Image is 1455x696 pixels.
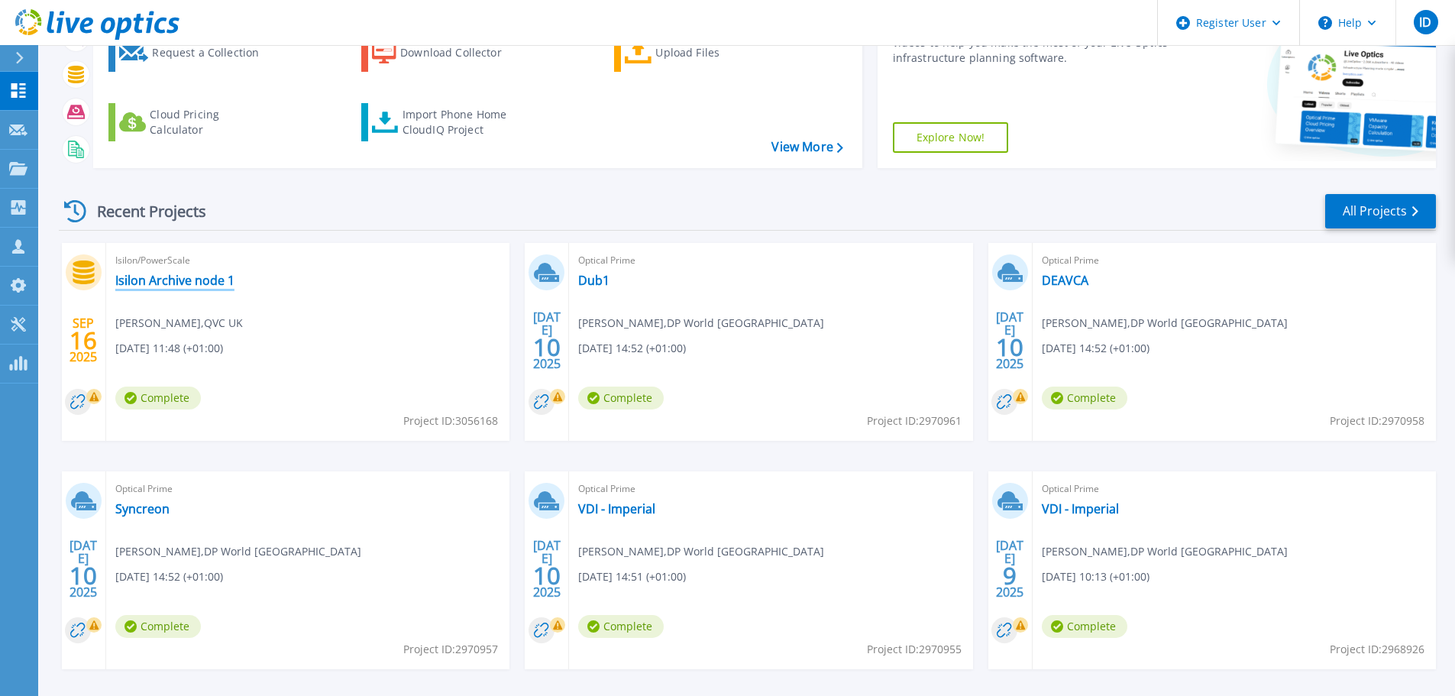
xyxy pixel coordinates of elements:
div: [DATE] 2025 [69,541,98,597]
span: Optical Prime [1042,252,1427,269]
div: Upload Files [655,37,778,68]
span: [PERSON_NAME] , DP World [GEOGRAPHIC_DATA] [115,543,361,560]
span: Project ID: 2970955 [867,641,962,658]
span: [DATE] 14:52 (+01:00) [1042,340,1149,357]
div: [DATE] 2025 [532,541,561,597]
span: [PERSON_NAME] , DP World [GEOGRAPHIC_DATA] [578,543,824,560]
span: [DATE] 10:13 (+01:00) [1042,568,1149,585]
span: [DATE] 14:52 (+01:00) [115,568,223,585]
span: Project ID: 2968926 [1330,641,1424,658]
div: Request a Collection [152,37,274,68]
a: Cloud Pricing Calculator [108,103,279,141]
span: [PERSON_NAME] , DP World [GEOGRAPHIC_DATA] [1042,315,1288,332]
a: VDI - Imperial [578,501,655,516]
span: Complete [578,615,664,638]
div: Recent Projects [59,193,227,230]
span: 10 [70,569,97,582]
span: Complete [115,387,201,410]
span: Complete [1042,387,1127,410]
span: Optical Prime [115,481,500,497]
span: 10 [533,569,561,582]
a: Isilon Archive node 1 [115,273,234,288]
span: Isilon/PowerScale [115,252,500,269]
span: [PERSON_NAME] , DP World [GEOGRAPHIC_DATA] [578,315,824,332]
span: Complete [1042,615,1127,638]
div: [DATE] 2025 [532,312,561,368]
a: DEAVCA [1042,273,1088,288]
a: Download Collector [361,34,532,72]
span: Optical Prime [1042,481,1427,497]
div: Download Collector [400,37,522,68]
span: 10 [996,341,1023,354]
span: 9 [1003,569,1017,582]
a: Dub1 [578,273,609,288]
a: View More [771,140,842,154]
a: Upload Files [614,34,784,72]
div: SEP 2025 [69,312,98,368]
span: Optical Prime [578,481,963,497]
span: Project ID: 2970961 [867,413,962,429]
span: [DATE] 14:52 (+01:00) [578,340,686,357]
span: [DATE] 11:48 (+01:00) [115,340,223,357]
div: [DATE] 2025 [995,312,1024,368]
div: Cloud Pricing Calculator [150,107,272,138]
span: 10 [533,341,561,354]
span: Complete [115,615,201,638]
span: ID [1419,16,1431,28]
span: Complete [578,387,664,410]
a: All Projects [1325,194,1436,228]
div: Import Phone Home CloudIQ Project [403,107,522,138]
span: Project ID: 2970958 [1330,413,1424,429]
span: [DATE] 14:51 (+01:00) [578,568,686,585]
span: Project ID: 3056168 [403,413,498,429]
div: [DATE] 2025 [995,541,1024,597]
span: [PERSON_NAME] , QVC UK [115,315,243,332]
span: 16 [70,334,97,347]
a: VDI - Imperial [1042,501,1119,516]
a: Request a Collection [108,34,279,72]
a: Explore Now! [893,122,1009,153]
span: Optical Prime [578,252,963,269]
a: Syncreon [115,501,170,516]
span: [PERSON_NAME] , DP World [GEOGRAPHIC_DATA] [1042,543,1288,560]
span: Project ID: 2970957 [403,641,498,658]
